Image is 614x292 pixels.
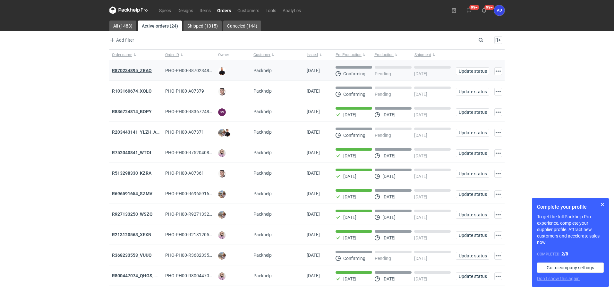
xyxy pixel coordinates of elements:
[459,274,486,279] span: Update status
[414,133,427,138] p: [DATE]
[494,211,502,219] button: Actions
[494,190,502,198] button: Actions
[456,149,489,157] button: Update status
[307,88,320,94] span: 14/10/2025
[343,256,365,261] p: Confirming
[374,52,394,57] span: Production
[304,50,333,60] button: Issued
[494,5,505,16] div: Anita Dolczewska
[464,5,474,15] button: 99+
[414,215,427,220] p: [DATE]
[112,88,152,94] a: R103160674_XQLO
[459,213,486,217] span: Update status
[112,109,152,114] a: R836724814_BOPY
[459,89,486,94] span: Update status
[156,6,174,14] a: Specs
[234,6,262,14] a: Customers
[494,88,502,96] button: Actions
[494,272,502,280] button: Actions
[343,112,356,117] p: [DATE]
[165,68,228,73] span: PHO-PH00-R870234895_ZRAO
[494,5,505,16] button: AD
[459,69,486,73] span: Update status
[413,50,453,60] button: Shipment
[253,88,272,94] span: Packhelp
[218,252,226,260] img: Michał Palasek
[459,233,486,238] span: Update status
[494,231,502,239] button: Actions
[307,52,318,57] span: Issued
[253,150,272,155] span: Packhelp
[138,21,182,31] a: Active orders (24)
[183,21,222,31] a: Shipped (1315)
[459,151,486,155] span: Update status
[414,71,427,76] p: [DATE]
[112,171,151,176] a: R513298330_KZRA
[112,129,166,135] strong: R203443141_YLZH, AHYW
[414,112,427,117] p: [DATE]
[343,133,365,138] p: Confirming
[307,232,320,237] span: 09/10/2025
[112,273,193,278] strong: R800447074_QHGS, NYZC, DXPA, QBLZ
[112,68,152,73] a: R870234895_ZRAO
[456,170,489,178] button: Update status
[561,251,568,256] strong: 2 / 8
[307,171,320,176] span: 10/10/2025
[196,6,214,14] a: Items
[307,129,320,135] span: 13/10/2025
[165,109,228,114] span: PHO-PH00-R836724814_BOPY
[163,50,216,60] button: Order ID
[375,71,391,76] p: Pending
[253,68,272,73] span: Packhelp
[459,130,486,135] span: Update status
[537,213,604,246] p: To get the full Packhelp Pro experience, complete your supplier profile. Attract new customers an...
[456,129,489,137] button: Update status
[253,109,272,114] span: Packhelp
[253,273,272,278] span: Packhelp
[456,108,489,116] button: Update status
[262,6,279,14] a: Tools
[112,191,152,196] strong: R696591654_SZMV
[459,171,486,176] span: Update status
[214,6,234,14] a: Orders
[108,36,134,44] button: Add filter
[382,276,396,281] p: [DATE]
[343,174,356,179] p: [DATE]
[253,191,272,196] span: Packhelp
[494,129,502,137] button: Actions
[253,129,272,135] span: Packhelp
[307,212,320,217] span: 09/10/2025
[218,52,229,57] span: Owner
[112,253,152,258] a: R368233553_VUUQ
[307,191,320,196] span: 10/10/2025
[307,68,320,73] span: 15/10/2025
[382,174,396,179] p: [DATE]
[375,92,391,97] p: Pending
[456,272,489,280] button: Update status
[253,171,272,176] span: Packhelp
[494,170,502,178] button: Actions
[218,88,226,96] img: Maciej Sikora
[165,129,204,135] span: PHO-PH00-A07371
[165,150,227,155] span: PHO-PH00-R752040841_WTOI
[459,110,486,114] span: Update status
[537,275,580,282] button: Don’t show this again
[414,153,427,158] p: [DATE]
[375,133,391,138] p: Pending
[165,191,228,196] span: PHO-PH00-R696591654_SZMV
[382,215,396,220] p: [DATE]
[218,272,226,280] img: Klaudia Wiśniewska
[343,92,365,97] p: Confirming
[459,192,486,196] span: Update status
[494,252,502,260] button: Actions
[223,21,261,31] a: Canceled (144)
[382,194,396,199] p: [DATE]
[112,212,153,217] strong: R927133250_WSZQ
[174,6,196,14] a: Designs
[218,149,226,157] img: Klaudia Wiśniewska
[165,212,228,217] span: PHO-PH00-R927133250_WSZQ
[218,190,226,198] img: Michał Palasek
[456,88,489,96] button: Update status
[494,67,502,75] button: Actions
